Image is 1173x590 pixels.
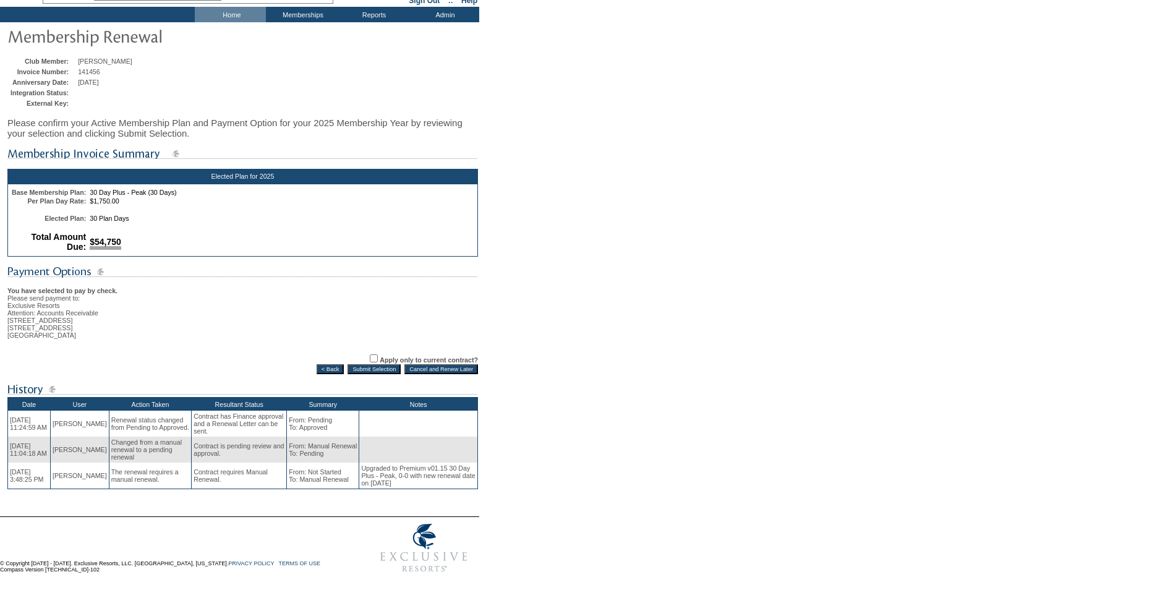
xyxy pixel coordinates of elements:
[195,7,266,22] td: Home
[11,58,75,65] td: Club Member:
[78,68,100,75] span: 141456
[51,463,109,489] td: [PERSON_NAME]
[7,146,477,161] img: subTtlMembershipInvoiceSummary.gif
[279,560,321,566] a: TERMS OF USE
[7,169,478,184] div: Elected Plan for 2025
[90,237,121,249] span: $54,750
[88,197,475,205] td: $1,750.00
[78,79,99,86] span: [DATE]
[51,411,109,437] td: [PERSON_NAME]
[109,411,192,437] td: Renewal status changed from Pending to Approved.
[348,364,401,374] input: Submit Selection
[11,68,75,75] td: Invoice Number:
[8,463,51,489] td: [DATE] 3:48:25 PM
[266,7,337,22] td: Memberships
[369,517,479,579] img: Exclusive Resorts
[287,463,359,489] td: From: Not Started To: Manual Renewal
[287,411,359,437] td: From: Pending To: Approved
[32,232,87,252] b: Total Amount Due:
[109,437,192,463] td: Changed from a manual renewal to a pending renewal
[8,398,51,411] th: Date
[408,7,479,22] td: Admin
[7,287,117,294] b: You have selected to pay by check.
[7,111,478,145] div: Please confirm your Active Membership Plan and Payment Option for your 2025 Membership Year by re...
[88,215,475,222] td: 30 Plan Days
[109,398,192,411] th: Action Taken
[192,411,287,437] td: Contract has Finance approval and a Renewal Letter can be sent.
[27,197,86,205] b: Per Plan Day Rate:
[404,364,478,374] input: Cancel and Renew Later
[359,463,478,489] td: Upgraded to Premium v01.15 30 Day Plus - Peak, 0-0 with new renewal date on [DATE]
[287,437,359,463] td: From: Manual Renewal To: Pending
[78,58,132,65] span: [PERSON_NAME]
[88,189,475,196] td: 30 Day Plus - Peak (30 Days)
[380,356,478,364] label: Apply only to current contract?
[109,463,192,489] td: The renewal requires a manual renewal.
[51,437,109,463] td: [PERSON_NAME]
[359,398,478,411] th: Notes
[7,24,255,48] img: pgTtlMembershipRenewal.gif
[192,437,287,463] td: Contract is pending review and approval.
[12,189,86,196] b: Base Membership Plan:
[287,398,359,411] th: Summary
[228,560,274,566] a: PRIVACY POLICY
[51,398,109,411] th: User
[11,79,75,86] td: Anniversary Date:
[8,411,51,437] td: [DATE] 11:24:59 AM
[7,280,478,339] div: Please send payment to: Exclusive Resorts Attention: Accounts Receivable [STREET_ADDRESS] [STREET...
[192,463,287,489] td: Contract requires Manual Renewal.
[7,264,477,280] img: subTtlPaymentOptions.gif
[45,215,86,222] b: Elected Plan:
[7,382,477,397] img: subTtlHistory.gif
[11,100,75,107] td: External Key:
[8,437,51,463] td: [DATE] 11:04:18 AM
[337,7,408,22] td: Reports
[192,398,287,411] th: Resultant Status
[317,364,344,374] input: < Back
[11,89,75,96] td: Integration Status:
